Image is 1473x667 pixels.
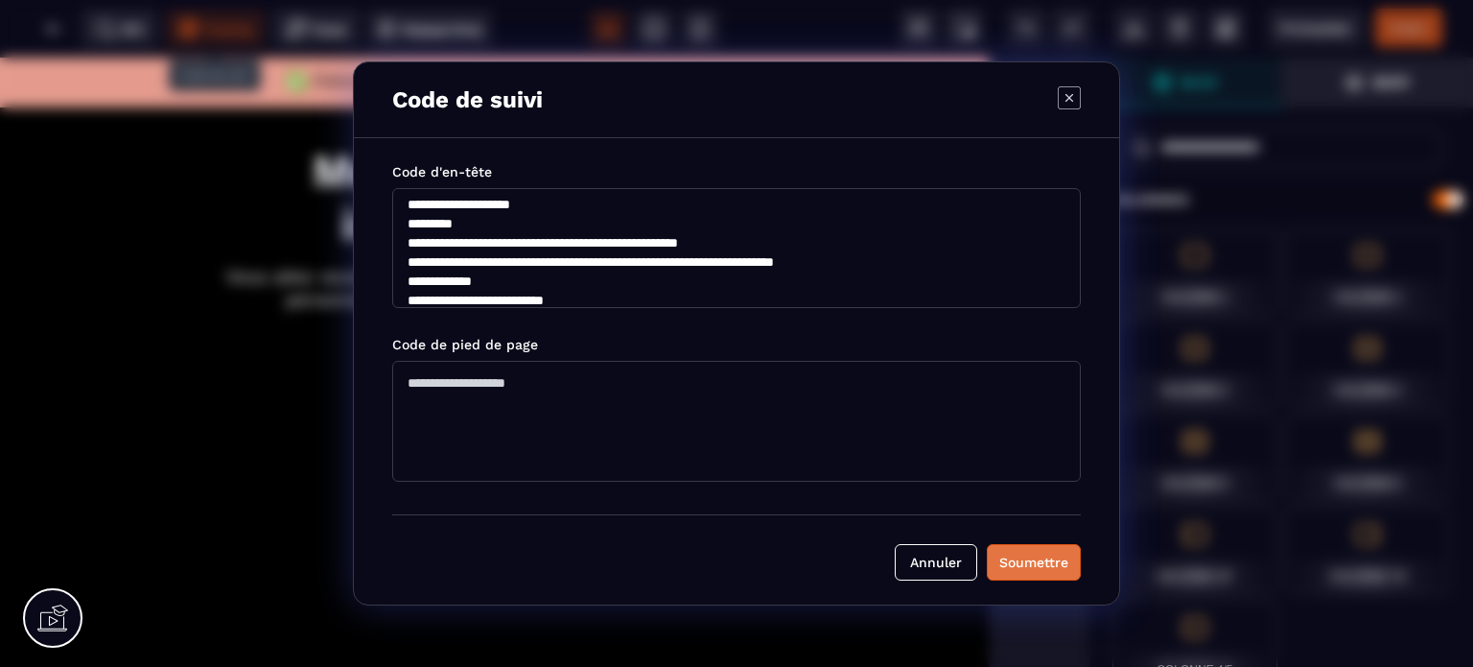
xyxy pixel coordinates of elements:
[206,288,783,612] div: Confirmation Video
[999,553,1068,572] div: Soumettre
[606,14,697,34] b: confirmée
[895,544,977,581] button: Annuler
[392,86,543,113] p: Code de suivi
[29,10,960,40] text: ✅ Félicitations ! Votre inscription est !
[392,164,492,179] label: Code d'en-tête
[206,203,783,259] text: Vous allez recevoir d'ici quelques minutes par e-mail votre lien personnel pour vous connecter à ...
[392,337,538,352] label: Code de pied de page
[987,544,1081,581] button: Soumettre
[206,79,783,203] h1: Merci pour votre inscription 🙏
